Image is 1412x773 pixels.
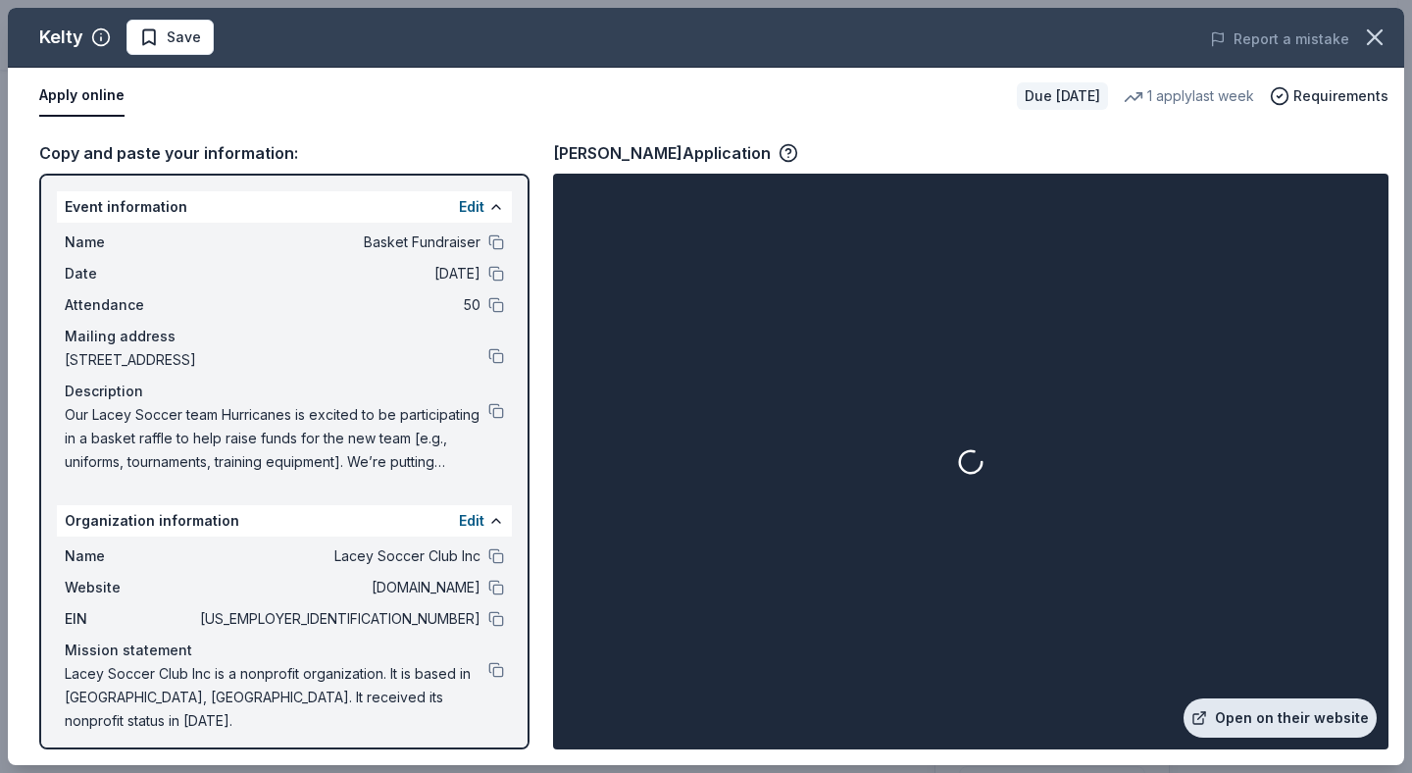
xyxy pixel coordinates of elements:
[459,509,484,533] button: Edit
[57,191,512,223] div: Event information
[39,76,125,117] button: Apply online
[39,22,83,53] div: Kelty
[196,231,480,254] span: Basket Fundraiser
[1270,84,1388,108] button: Requirements
[1184,698,1377,738] a: Open on their website
[65,348,488,372] span: [STREET_ADDRESS]
[196,262,480,285] span: [DATE]
[1017,82,1108,110] div: Due [DATE]
[65,403,488,474] span: Our Lacey Soccer team Hurricanes is excited to be participating in a basket raffle to help raise ...
[1124,84,1254,108] div: 1 apply last week
[459,195,484,219] button: Edit
[65,607,196,631] span: EIN
[65,662,488,733] span: Lacey Soccer Club Inc is a nonprofit organization. It is based in [GEOGRAPHIC_DATA], [GEOGRAPHIC_...
[65,639,504,662] div: Mission statement
[65,576,196,599] span: Website
[39,140,529,166] div: Copy and paste your information:
[196,293,480,317] span: 50
[65,262,196,285] span: Date
[65,293,196,317] span: Attendance
[553,140,798,166] div: [PERSON_NAME] Application
[65,231,196,254] span: Name
[196,607,480,631] span: [US_EMPLOYER_IDENTIFICATION_NUMBER]
[65,380,504,403] div: Description
[57,505,512,537] div: Organization information
[65,325,504,348] div: Mailing address
[1210,27,1349,51] button: Report a mistake
[196,544,480,568] span: Lacey Soccer Club Inc
[65,544,196,568] span: Name
[1293,84,1388,108] span: Requirements
[196,576,480,599] span: [DOMAIN_NAME]
[167,26,201,49] span: Save
[126,20,214,55] button: Save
